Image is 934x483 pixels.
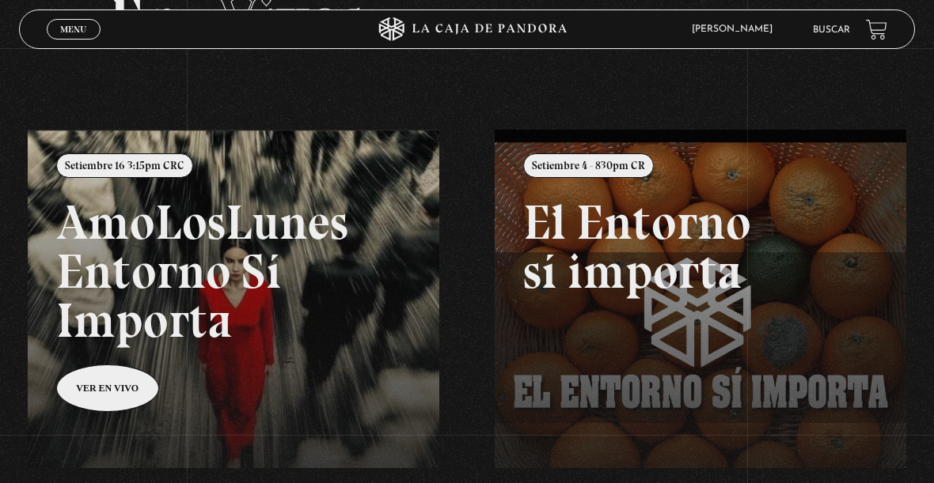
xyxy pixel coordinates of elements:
[684,25,788,34] span: [PERSON_NAME]
[866,19,887,40] a: View your shopping cart
[60,25,86,34] span: Menu
[813,25,850,35] a: Buscar
[55,38,93,49] span: Cerrar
